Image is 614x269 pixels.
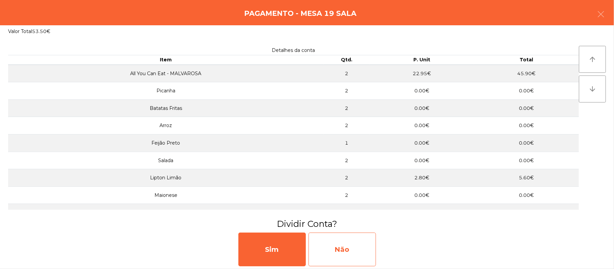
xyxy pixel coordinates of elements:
td: 2 [324,204,369,221]
th: Qtd. [324,55,369,65]
i: arrow_upward [588,55,596,63]
td: Feijão Preto [8,134,324,152]
h4: Pagamento - Mesa 19 Sala [244,8,356,19]
td: Lipton Limão [8,169,324,187]
td: 0.00€ [370,204,474,221]
th: P. Unit [370,55,474,65]
td: 0.00€ [370,152,474,169]
button: arrow_downward [579,76,606,102]
td: 1 [324,134,369,152]
th: Total [474,55,579,65]
td: 2 [324,152,369,169]
div: Não [309,233,376,266]
td: 0.00€ [370,134,474,152]
td: 0.00€ [474,204,579,221]
td: 45.90€ [474,65,579,82]
span: 53.50€ [32,28,50,34]
td: 5.60€ [474,169,579,187]
td: 0.00€ [370,117,474,134]
th: Item [8,55,324,65]
td: 2.80€ [370,169,474,187]
td: 0.00€ [474,186,579,204]
td: 2 [324,82,369,100]
td: 0.00€ [370,186,474,204]
td: 0.00€ [474,152,579,169]
td: Picanha [8,82,324,100]
td: Maionese [8,186,324,204]
td: 0.00€ [474,117,579,134]
i: arrow_downward [588,85,596,93]
td: 22.95€ [370,65,474,82]
td: Maminha AA [8,204,324,221]
td: Arroz [8,117,324,134]
td: 2 [324,186,369,204]
td: 2 [324,117,369,134]
td: 0.00€ [370,82,474,100]
td: 2 [324,99,369,117]
td: Batatas Fritas [8,99,324,117]
td: 0.00€ [474,99,579,117]
td: Salada [8,152,324,169]
span: Valor Total [8,28,32,34]
button: arrow_upward [579,46,606,73]
h3: Dividir Conta? [5,218,609,230]
td: 0.00€ [370,99,474,117]
div: Sim [238,233,306,266]
td: 0.00€ [474,134,579,152]
td: 2 [324,65,369,82]
span: Detalhes da conta [272,47,315,53]
td: 2 [324,169,369,187]
td: All You Can Eat - MALVAROSA [8,65,324,82]
td: 0.00€ [474,82,579,100]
